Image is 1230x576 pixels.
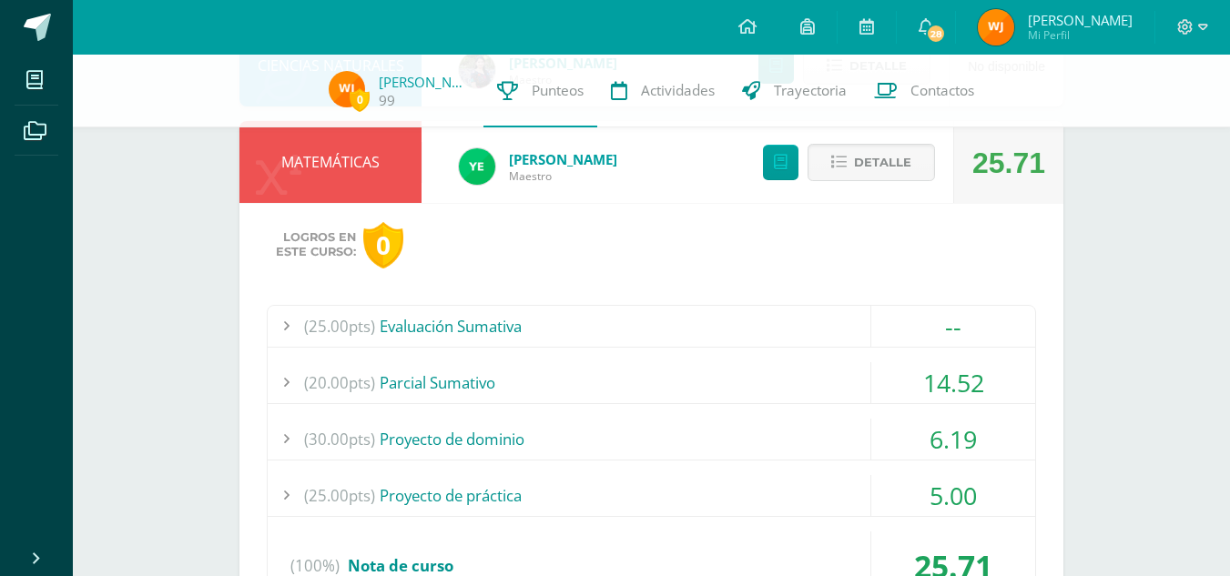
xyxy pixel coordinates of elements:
[329,71,365,107] img: c8b37af97d98fad91c507c04707ba7ab.png
[276,230,356,259] span: Logros en este curso:
[1028,27,1133,43] span: Mi Perfil
[978,9,1014,45] img: c8b37af97d98fad91c507c04707ba7ab.png
[268,306,1035,347] div: Evaluación Sumativa
[871,362,1035,403] div: 14.52
[972,122,1045,204] div: 25.71
[860,55,988,127] a: Contactos
[379,73,470,91] a: [PERSON_NAME]
[509,150,617,168] a: [PERSON_NAME]
[728,55,860,127] a: Trayectoria
[268,475,1035,516] div: Proyecto de práctica
[363,222,403,268] div: 0
[910,81,974,100] span: Contactos
[854,146,911,179] span: Detalle
[379,91,395,110] a: 99
[268,419,1035,460] div: Proyecto de dominio
[304,419,375,460] span: (30.00pts)
[871,306,1035,347] div: --
[268,362,1035,403] div: Parcial Sumativo
[774,81,847,100] span: Trayectoria
[239,121,422,203] div: MATEMÁTICAS
[304,362,375,403] span: (20.00pts)
[483,55,597,127] a: Punteos
[348,555,453,576] span: Nota de curso
[350,88,370,111] span: 0
[597,55,728,127] a: Actividades
[641,81,715,100] span: Actividades
[532,81,584,100] span: Punteos
[871,475,1035,516] div: 5.00
[926,24,946,44] span: 28
[871,419,1035,460] div: 6.19
[304,306,375,347] span: (25.00pts)
[509,168,617,184] span: Maestro
[459,148,495,185] img: dfa1fd8186729af5973cf42d94c5b6ba.png
[1028,11,1133,29] span: [PERSON_NAME]
[808,144,935,181] button: Detalle
[304,475,375,516] span: (25.00pts)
